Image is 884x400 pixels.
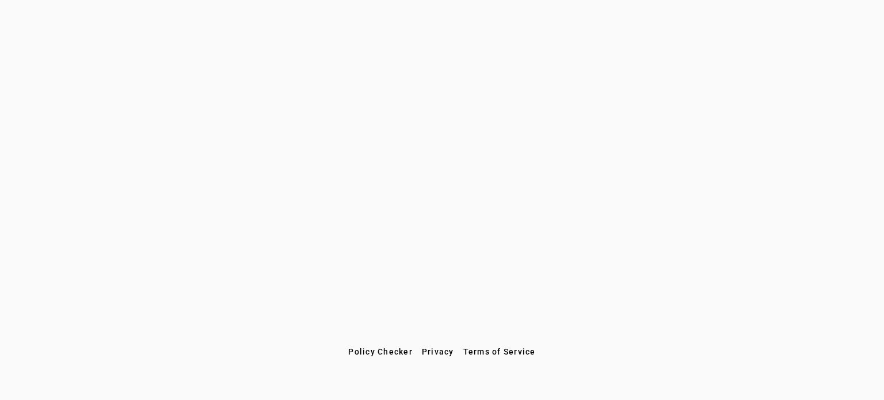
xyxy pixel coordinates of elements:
[417,341,459,362] button: Privacy
[422,347,454,356] span: Privacy
[344,341,417,362] button: Policy Checker
[459,341,540,362] button: Terms of Service
[348,347,413,356] span: Policy Checker
[463,347,536,356] span: Terms of Service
